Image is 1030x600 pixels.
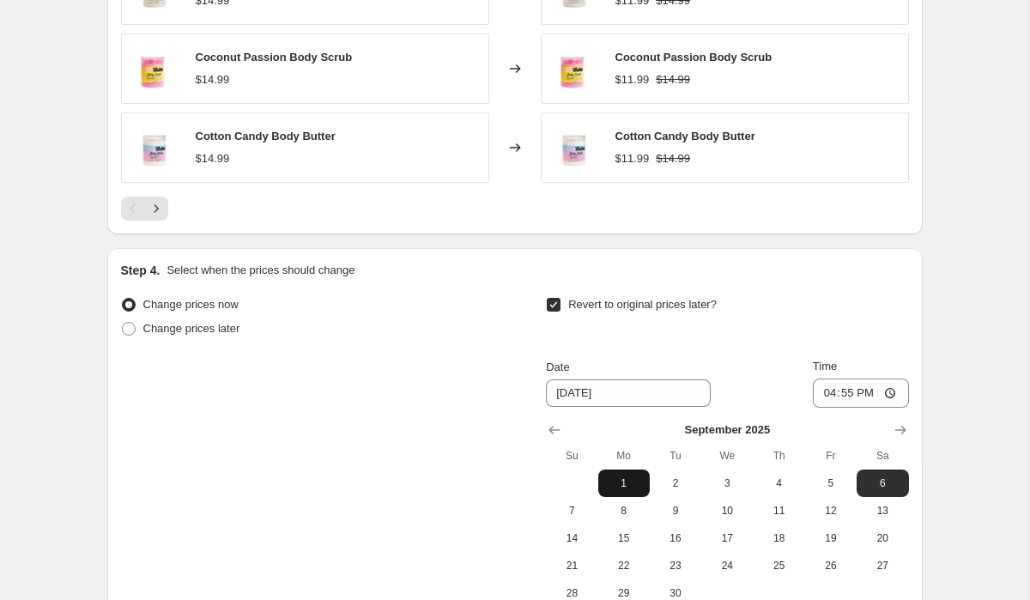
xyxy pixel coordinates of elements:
[605,504,643,518] span: 8
[805,497,857,524] button: Friday September 12 2025
[888,418,912,442] button: Show next month, October 2025
[708,504,746,518] span: 10
[753,552,804,579] button: Thursday September 25 2025
[805,524,857,552] button: Friday September 19 2025
[805,552,857,579] button: Friday September 26 2025
[657,559,694,573] span: 23
[144,197,168,221] button: Next
[812,559,850,573] span: 26
[550,122,602,173] img: CottonCandyBodyButter_80x.jpg
[812,449,850,463] span: Fr
[857,497,908,524] button: Saturday September 13 2025
[546,361,569,373] span: Date
[813,379,909,408] input: 12:00
[656,150,690,167] strike: $14.99
[701,497,753,524] button: Wednesday September 10 2025
[863,504,901,518] span: 13
[615,71,650,88] div: $11.99
[130,43,182,94] img: CoconutPassionbodyscrub_80x.jpg
[130,122,182,173] img: CottonCandyBodyButter_80x.jpg
[196,51,353,64] span: Coconut Passion Body Scrub
[196,150,230,167] div: $14.99
[605,449,643,463] span: Mo
[701,442,753,470] th: Wednesday
[650,497,701,524] button: Tuesday September 9 2025
[598,442,650,470] th: Monday
[863,476,901,490] span: 6
[568,298,717,311] span: Revert to original prices later?
[598,470,650,497] button: Monday September 1 2025
[657,586,694,600] span: 30
[863,449,901,463] span: Sa
[857,470,908,497] button: Saturday September 6 2025
[857,442,908,470] th: Saturday
[753,470,804,497] button: Thursday September 4 2025
[196,71,230,88] div: $14.99
[701,552,753,579] button: Wednesday September 24 2025
[805,470,857,497] button: Friday September 5 2025
[605,531,643,545] span: 15
[143,298,239,311] span: Change prices now
[542,418,566,442] button: Show previous month, August 2025
[753,497,804,524] button: Thursday September 11 2025
[615,130,755,142] span: Cotton Candy Body Butter
[553,531,591,545] span: 14
[657,504,694,518] span: 9
[143,322,240,335] span: Change prices later
[546,442,597,470] th: Sunday
[650,552,701,579] button: Tuesday September 23 2025
[546,379,711,407] input: 8/30/2025
[615,150,650,167] div: $11.99
[657,476,694,490] span: 2
[701,470,753,497] button: Wednesday September 3 2025
[657,531,694,545] span: 16
[760,531,797,545] span: 18
[857,552,908,579] button: Saturday September 27 2025
[605,559,643,573] span: 22
[546,552,597,579] button: Sunday September 21 2025
[553,504,591,518] span: 7
[196,130,336,142] span: Cotton Candy Body Butter
[615,51,772,64] span: Coconut Passion Body Scrub
[812,531,850,545] span: 19
[857,524,908,552] button: Saturday September 20 2025
[708,559,746,573] span: 24
[760,449,797,463] span: Th
[598,552,650,579] button: Monday September 22 2025
[805,442,857,470] th: Friday
[553,449,591,463] span: Su
[121,262,161,279] h2: Step 4.
[605,586,643,600] span: 29
[760,559,797,573] span: 25
[708,449,746,463] span: We
[546,497,597,524] button: Sunday September 7 2025
[656,71,690,88] strike: $14.99
[167,262,354,279] p: Select when the prices should change
[760,476,797,490] span: 4
[605,476,643,490] span: 1
[650,470,701,497] button: Tuesday September 2 2025
[657,449,694,463] span: Tu
[598,497,650,524] button: Monday September 8 2025
[760,504,797,518] span: 11
[701,524,753,552] button: Wednesday September 17 2025
[863,559,901,573] span: 27
[553,559,591,573] span: 21
[813,360,837,373] span: Time
[812,504,850,518] span: 12
[553,586,591,600] span: 28
[650,442,701,470] th: Tuesday
[650,524,701,552] button: Tuesday September 16 2025
[708,531,746,545] span: 17
[812,476,850,490] span: 5
[753,442,804,470] th: Thursday
[753,524,804,552] button: Thursday September 18 2025
[863,531,901,545] span: 20
[546,524,597,552] button: Sunday September 14 2025
[550,43,602,94] img: CoconutPassionbodyscrub_80x.jpg
[708,476,746,490] span: 3
[598,524,650,552] button: Monday September 15 2025
[121,197,168,221] nav: Pagination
